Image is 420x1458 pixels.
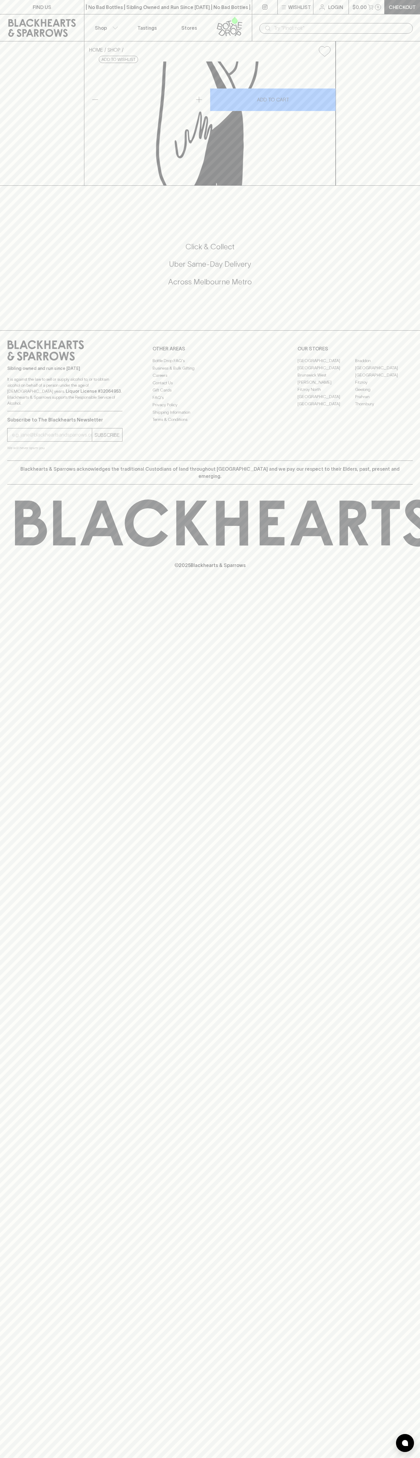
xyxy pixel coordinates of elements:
[7,259,413,269] h5: Uber Same-Day Delivery
[355,357,413,364] a: Braddon
[7,218,413,318] div: Call to action block
[352,4,367,11] p: $0.00
[257,96,289,103] p: ADD TO CART
[84,14,126,41] button: Shop
[7,242,413,252] h5: Click & Collect
[126,14,168,41] a: Tastings
[66,389,121,394] strong: Liquor License #32064953
[288,4,311,11] p: Wishlist
[7,365,122,371] p: Sibling owned and run since [DATE]
[7,277,413,287] h5: Across Melbourne Metro
[153,345,268,352] p: OTHER AREAS
[7,416,122,423] p: Subscribe to The Blackhearts Newsletter
[355,393,413,400] a: Prahran
[153,357,268,364] a: Bottle Drop FAQ's
[298,345,413,352] p: OUR STORES
[181,24,197,31] p: Stores
[377,5,379,9] p: 0
[107,47,120,52] a: SHOP
[153,387,268,394] a: Gift Cards
[298,364,355,371] a: [GEOGRAPHIC_DATA]
[389,4,416,11] p: Checkout
[7,376,122,406] p: It is against the law to sell or supply alcohol to, or to obtain alcohol on behalf of a person un...
[12,430,92,440] input: e.g. jane@blackheartsandsparrows.com.au
[33,4,51,11] p: FIND US
[153,379,268,386] a: Contact Us
[137,24,157,31] p: Tastings
[298,357,355,364] a: [GEOGRAPHIC_DATA]
[298,371,355,379] a: Brunswick West
[168,14,210,41] a: Stores
[95,431,120,439] p: SUBSCRIBE
[355,364,413,371] a: [GEOGRAPHIC_DATA]
[7,445,122,451] p: We will never spam you
[210,88,336,111] button: ADD TO CART
[89,47,103,52] a: HOME
[298,400,355,407] a: [GEOGRAPHIC_DATA]
[153,401,268,409] a: Privacy Policy
[298,386,355,393] a: Fitzroy North
[153,416,268,423] a: Terms & Conditions
[12,465,408,480] p: Blackhearts & Sparrows acknowledges the traditional Custodians of land throughout [GEOGRAPHIC_DAT...
[355,371,413,379] a: [GEOGRAPHIC_DATA]
[402,1440,408,1446] img: bubble-icon
[316,44,333,59] button: Add to wishlist
[95,24,107,31] p: Shop
[92,428,122,441] button: SUBSCRIBE
[298,379,355,386] a: [PERSON_NAME]
[355,379,413,386] a: Fitzroy
[153,372,268,379] a: Careers
[274,23,408,33] input: Try "Pinot noir"
[153,394,268,401] a: FAQ's
[153,409,268,416] a: Shipping Information
[355,386,413,393] a: Geelong
[153,364,268,372] a: Business & Bulk Gifting
[298,393,355,400] a: [GEOGRAPHIC_DATA]
[355,400,413,407] a: Thornbury
[84,61,335,185] img: Boatrocker Black Forest Jet Imperial Stout 330ml
[328,4,343,11] p: Login
[99,56,138,63] button: Add to wishlist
